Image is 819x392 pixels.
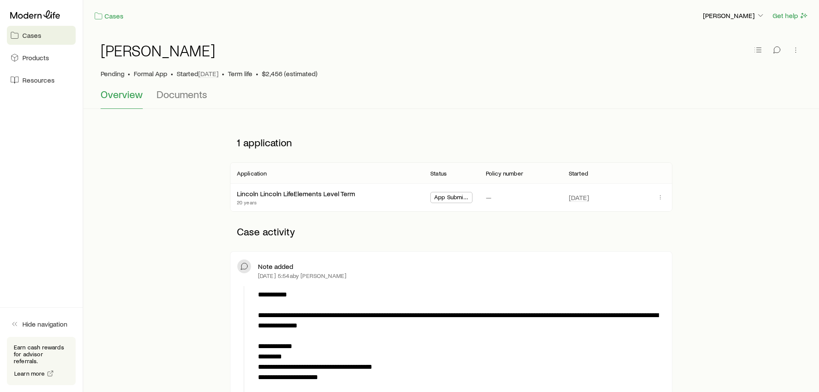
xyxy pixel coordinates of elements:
span: • [128,69,130,78]
p: Application [237,170,267,177]
p: Started [569,170,588,177]
span: Term life [228,69,252,78]
span: Overview [101,88,143,100]
h1: [PERSON_NAME] [101,42,215,59]
span: • [222,69,224,78]
button: [PERSON_NAME] [702,11,765,21]
span: [DATE] [569,193,589,202]
p: [PERSON_NAME] [703,11,765,20]
span: [DATE] [198,69,218,78]
span: Resources [22,76,55,84]
div: Earn cash rewards for advisor referrals.Learn more [7,337,76,385]
p: Policy number [486,170,523,177]
p: Case activity [230,219,672,244]
p: Earn cash rewards for advisor referrals. [14,344,69,364]
span: $2,456 (estimated) [262,69,317,78]
span: Formal App [134,69,167,78]
button: Get help [772,11,809,21]
a: Resources [7,71,76,90]
span: Hide navigation [22,320,67,328]
a: Lincoln Lincoln LifeElements Level Term [237,189,355,198]
p: [DATE] 5:54a by [PERSON_NAME] [258,272,347,279]
p: Pending [101,69,124,78]
span: • [171,69,173,78]
span: Learn more [14,370,45,377]
span: • [256,69,258,78]
button: Hide navigation [7,315,76,333]
a: Cases [7,26,76,45]
span: Products [22,53,49,62]
p: — [486,193,491,202]
a: Cases [94,11,124,21]
span: Documents [156,88,207,100]
span: App Submitted [434,194,469,203]
p: Status [430,170,447,177]
div: Lincoln Lincoln LifeElements Level Term [237,189,355,198]
p: 1 application [230,130,672,155]
div: Case details tabs [101,88,802,109]
p: Note added [258,262,293,271]
span: Cases [22,31,41,40]
a: Products [7,48,76,67]
p: 20 years [237,199,355,206]
p: Started [177,69,218,78]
